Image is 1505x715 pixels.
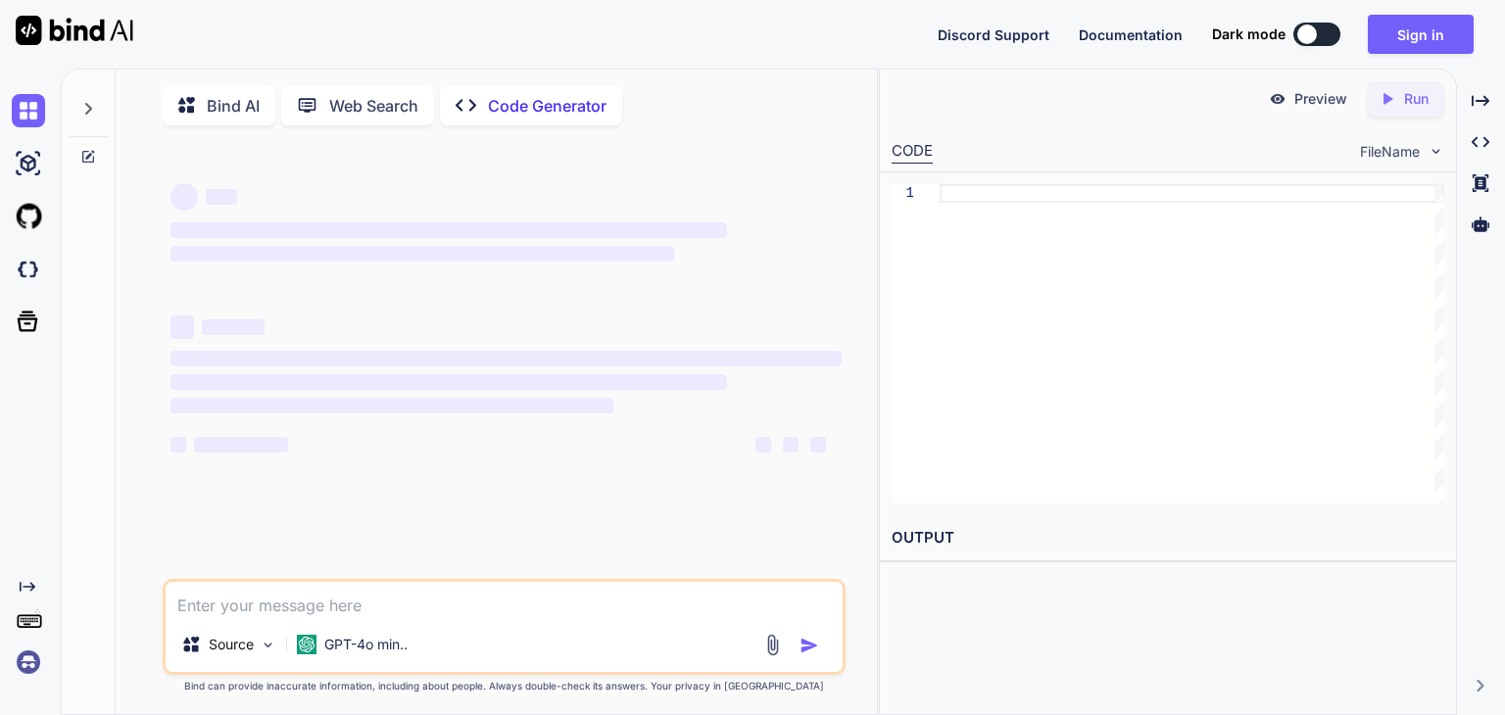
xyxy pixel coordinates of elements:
[892,184,914,203] div: 1
[1428,143,1444,160] img: chevron down
[761,634,784,656] img: attachment
[880,515,1456,561] h2: OUTPUT
[1079,26,1183,43] span: Documentation
[329,94,418,118] p: Web Search
[12,147,45,180] img: ai-studio
[170,351,842,366] span: ‌
[755,437,771,453] span: ‌
[938,24,1049,45] button: Discord Support
[163,679,846,693] p: Bind can provide inaccurate information, including about people. Always double-check its answers....
[170,437,186,453] span: ‌
[1294,89,1347,109] p: Preview
[260,637,276,653] img: Pick Models
[16,16,133,45] img: Bind AI
[206,189,237,205] span: ‌
[170,315,194,339] span: ‌
[1079,24,1183,45] button: Documentation
[170,222,728,238] span: ‌
[12,94,45,127] img: chat
[892,140,933,164] div: CODE
[324,635,408,654] p: GPT-4o min..
[938,26,1049,43] span: Discord Support
[1212,24,1286,44] span: Dark mode
[170,246,674,262] span: ‌
[488,94,607,118] p: Code Generator
[810,437,826,453] span: ‌
[170,398,613,413] span: ‌
[1404,89,1429,109] p: Run
[1360,142,1420,162] span: FileName
[202,319,265,335] span: ‌
[12,253,45,286] img: darkCloudIdeIcon
[12,200,45,233] img: githubLight
[194,437,288,453] span: ‌
[12,645,45,679] img: signin
[209,635,254,654] p: Source
[1269,90,1287,108] img: preview
[783,437,799,453] span: ‌
[1368,15,1474,54] button: Sign in
[800,636,819,655] img: icon
[297,635,316,654] img: GPT-4o mini
[207,94,260,118] p: Bind AI
[170,183,198,211] span: ‌
[170,374,728,390] span: ‌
